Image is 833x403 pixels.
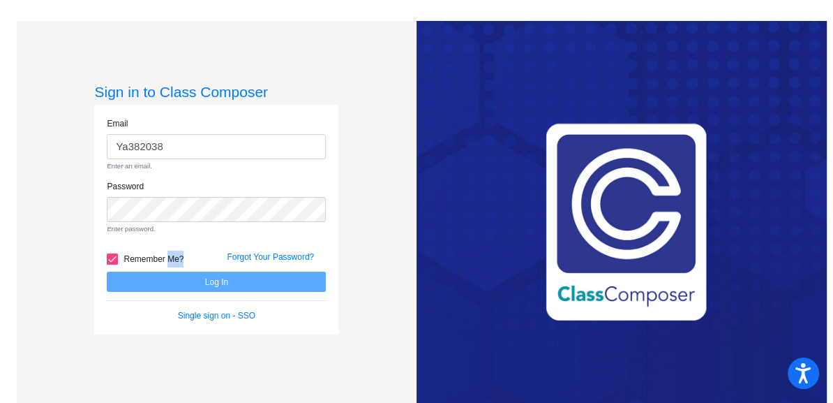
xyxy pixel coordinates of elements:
[107,117,128,130] label: Email
[107,161,326,171] small: Enter an email.
[178,311,255,321] a: Single sign on - SSO
[227,252,314,262] a: Forgot Your Password?
[107,272,326,292] button: Log In
[123,251,183,268] span: Remember Me?
[94,83,338,101] h3: Sign in to Class Composer
[107,224,326,234] small: Enter password.
[107,180,144,193] label: Password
